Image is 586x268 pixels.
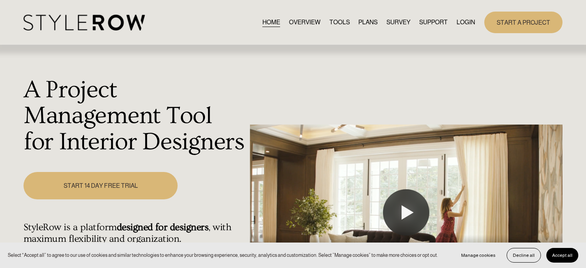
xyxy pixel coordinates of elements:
[289,17,321,27] a: OVERVIEW
[262,17,280,27] a: HOME
[484,12,562,33] a: START A PROJECT
[513,253,535,258] span: Decline all
[24,77,246,155] h1: A Project Management Tool for Interior Designers
[552,253,573,258] span: Accept all
[461,253,495,258] span: Manage cookies
[507,248,541,263] button: Decline all
[24,222,246,245] h4: StyleRow is a platform , with maximum flexibility and organization.
[117,222,209,233] strong: designed for designers
[457,17,475,27] a: LOGIN
[419,18,448,27] span: SUPPORT
[455,248,501,263] button: Manage cookies
[24,172,178,199] a: START 14 DAY FREE TRIAL
[546,248,578,263] button: Accept all
[329,17,350,27] a: TOOLS
[419,17,448,27] a: folder dropdown
[24,15,145,30] img: StyleRow
[358,17,378,27] a: PLANS
[386,17,410,27] a: SURVEY
[383,189,429,236] button: Play
[8,251,438,259] p: Select “Accept all” to agree to our use of cookies and similar technologies to enhance your brows...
